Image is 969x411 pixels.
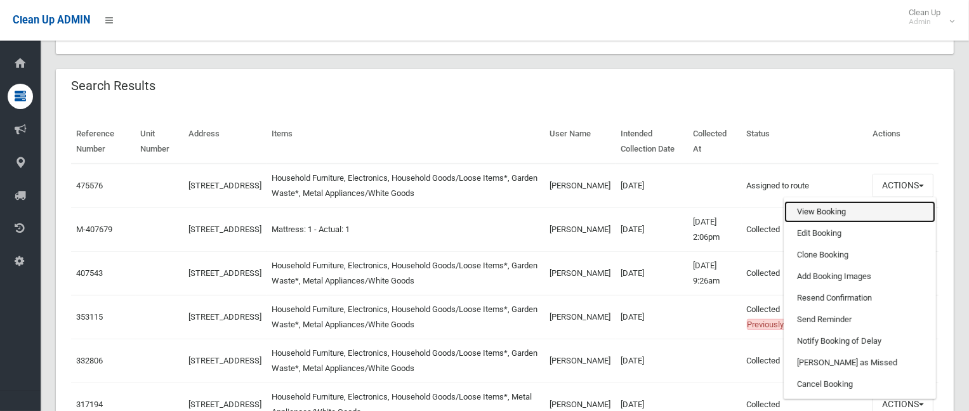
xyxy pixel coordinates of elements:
td: [PERSON_NAME] [544,164,616,208]
a: Edit Booking [784,223,935,244]
a: Send Reminder [784,309,935,330]
td: Household Furniture, Electronics, Household Goods/Loose Items*, Garden Waste*, Metal Appliances/W... [267,164,544,208]
a: 317194 [76,400,103,409]
td: [PERSON_NAME] [544,295,616,339]
span: Previously Missed [747,319,814,330]
th: Unit Number [136,120,184,164]
a: 475576 [76,181,103,190]
a: [STREET_ADDRESS] [188,356,261,365]
th: Collected At [688,120,741,164]
th: Status [742,120,867,164]
td: Household Furniture, Electronics, Household Goods/Loose Items*, Garden Waste*, Metal Appliances/W... [267,339,544,382]
a: 407543 [76,268,103,278]
td: Mattress: 1 - Actual: 1 [267,207,544,251]
a: [STREET_ADDRESS] [188,312,261,322]
a: Clone Booking [784,244,935,266]
td: [DATE] [616,295,689,339]
td: [DATE] [616,207,689,251]
a: Cancel Booking [784,374,935,395]
a: 353115 [76,312,103,322]
header: Search Results [56,74,171,98]
a: Notify Booking of Delay [784,330,935,352]
td: Collected [742,295,867,339]
a: [STREET_ADDRESS] [188,268,261,278]
td: Household Furniture, Electronics, Household Goods/Loose Items*, Garden Waste*, Metal Appliances/W... [267,251,544,295]
td: Assigned to route [742,164,867,208]
td: Collected [742,339,867,382]
td: [PERSON_NAME] [544,339,616,382]
td: Household Furniture, Electronics, Household Goods/Loose Items*, Garden Waste*, Metal Appliances/W... [267,295,544,339]
th: User Name [544,120,616,164]
a: View Booking [784,201,935,223]
a: 332806 [76,356,103,365]
td: [PERSON_NAME] [544,251,616,295]
th: Reference Number [71,120,136,164]
button: Actions [873,174,933,197]
td: [DATE] [616,251,689,295]
a: Resend Confirmation [784,287,935,309]
td: [DATE] [616,164,689,208]
a: Add Booking Images [784,266,935,287]
span: Clean Up ADMIN [13,14,90,26]
td: [DATE] 2:06pm [688,207,741,251]
td: [DATE] 9:26am [688,251,741,295]
th: Actions [867,120,939,164]
td: Collected [742,251,867,295]
th: Intended Collection Date [616,120,689,164]
th: Address [183,120,267,164]
a: [STREET_ADDRESS] [188,400,261,409]
a: M-407679 [76,225,112,234]
a: [STREET_ADDRESS] [188,225,261,234]
span: Clean Up [902,8,953,27]
th: Items [267,120,544,164]
a: [PERSON_NAME] as Missed [784,352,935,374]
td: [DATE] [616,339,689,382]
td: [PERSON_NAME] [544,207,616,251]
a: [STREET_ADDRESS] [188,181,261,190]
td: Collected [742,207,867,251]
small: Admin [909,17,940,27]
